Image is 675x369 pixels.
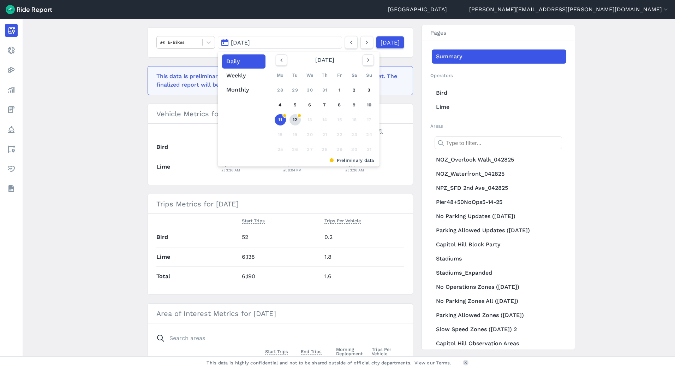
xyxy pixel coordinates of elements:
a: Analyze [5,83,18,96]
a: 31 [319,84,330,96]
button: Daily [222,54,265,69]
a: Fees [5,103,18,116]
button: Trips Per Vehicle [372,345,405,358]
div: 30 [349,144,360,155]
a: Capitol Hill Observation Areas [432,336,566,351]
a: [DATE] [376,36,404,49]
a: 12 [289,114,301,125]
div: 29 [334,144,345,155]
div: 68 [283,160,340,173]
a: Report [5,24,18,37]
div: 19 [289,129,301,140]
th: Lime [156,247,239,266]
td: 52 [239,228,322,247]
span: End Trips [301,347,322,355]
th: Bird [156,137,219,157]
th: Bird [156,228,239,247]
h3: Vehicle Metrics for [DATE] [148,104,413,124]
a: NOZ_Waterfront_042825 [432,167,566,181]
a: NOZ_Overlook Walk_042825 [432,153,566,167]
div: 25 [275,144,286,155]
div: 23 [349,129,360,140]
div: at 8:04 PM [283,167,340,173]
td: 6,190 [239,266,322,286]
div: 13 [304,114,316,125]
div: 3,497 [221,160,278,173]
h2: Areas [430,123,566,129]
div: at 3:26 AM [345,167,405,173]
a: Slow Speed Zones ([DATE]) 2 [432,322,566,336]
a: Heatmaps [5,64,18,76]
div: 14 [319,114,330,125]
div: 26 [289,144,301,155]
button: Monthly [222,83,265,97]
span: [DATE] [231,39,250,46]
span: Morning Deployment [336,345,366,357]
span: Start Trips [265,347,288,355]
a: 5 [289,99,301,111]
h3: Pages [422,25,575,41]
a: Pier48+50NoOps5-14-25 [432,195,566,209]
button: [PERSON_NAME][EMAIL_ADDRESS][PERSON_NAME][DOMAIN_NAME] [469,5,669,14]
div: Tu [289,70,301,81]
a: 30 [304,84,316,96]
div: Mo [275,70,286,81]
a: 6 [304,99,316,111]
a: Areas [5,143,18,156]
a: No Parking Zones All ([DATE]) [432,294,566,308]
a: Policy [5,123,18,136]
div: 20 [304,129,316,140]
a: Capitol Hill Block Party [432,238,566,252]
div: [DATE] [273,54,377,66]
button: Weekly [222,69,265,83]
td: 0.2 [322,228,404,247]
div: 22 [334,129,345,140]
a: Lime [432,100,566,114]
h3: Trips Metrics for [DATE] [148,194,413,214]
div: 24 [364,129,375,140]
th: Lime [156,157,219,176]
button: End Trips [301,347,322,356]
div: 31 [364,144,375,155]
a: NPZ_SFD 2nd Ave_042825 [432,181,566,195]
a: Bird [432,86,566,100]
a: 2 [349,84,360,96]
div: Su [364,70,375,81]
button: [DATE] [218,36,342,49]
div: 18 [275,129,286,140]
a: Health [5,163,18,175]
div: Fr [334,70,345,81]
a: 28 [275,84,286,96]
td: 6,138 [239,247,322,266]
span: Start Trips [242,217,265,224]
div: at 3:26 AM [221,167,278,173]
a: No Operations Zones ([DATE]) [432,280,566,294]
a: Summary [432,49,566,64]
a: 7 [319,99,330,111]
div: Preliminary data [275,157,374,164]
h2: Operators [430,72,566,79]
div: 16 [349,114,360,125]
th: Total [156,266,239,286]
div: 17 [364,114,375,125]
a: 3 [364,84,375,96]
button: Start Trips [265,347,288,356]
td: 1.8 [322,247,404,266]
td: 1.6 [322,266,404,286]
img: Ride Report [6,5,52,14]
a: Parking Allowed Zones ([DATE]) [432,308,566,322]
a: Realtime [5,44,18,57]
div: 21 [319,129,330,140]
input: Search areas [152,332,400,345]
div: 28 [319,144,330,155]
a: Stadiums_Expanded [432,266,566,280]
a: Datasets [5,182,18,195]
div: 3,534 [345,160,405,173]
a: 1 [334,84,345,96]
a: No Parking Updates ([DATE]) [432,209,566,223]
button: Trips Per Vehicle [324,217,361,225]
button: Start Trips [242,217,265,225]
a: 11 [275,114,286,125]
a: 29 [289,84,301,96]
div: 15 [334,114,345,125]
